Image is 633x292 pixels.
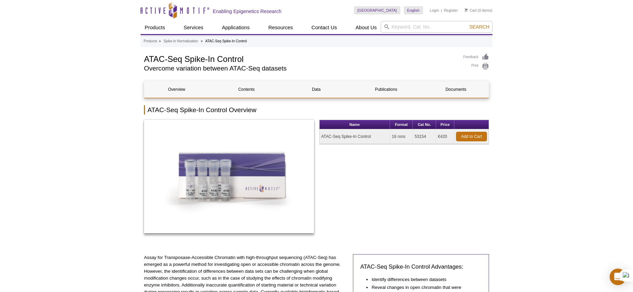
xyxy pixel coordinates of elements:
[201,39,203,43] li: »
[218,21,254,34] a: Applications
[164,38,198,44] a: Spike-In Normalization
[436,129,454,144] td: €420
[465,6,492,14] li: (0 items)
[144,105,489,115] h2: ATAC-Seq Spike-In Control Overview
[144,65,456,72] h2: Overcome variation between ATAC-Seq datasets
[320,129,390,144] td: ATAC-Seq Spike-In Control
[469,24,489,30] span: Search
[390,120,413,129] th: Format
[456,132,487,141] a: Add to Cart
[413,120,436,129] th: Cat No.
[441,6,442,14] li: |
[465,8,468,12] img: Your Cart
[206,39,247,43] li: ATAC-Seq Spike-In Control
[360,263,482,271] h3: ATAC-Seq Spike-In Control Advantages:
[144,38,157,44] a: Products
[144,53,456,64] h1: ATAC-Seq Spike-In Control
[264,21,297,34] a: Resources
[354,6,400,14] a: [GEOGRAPHIC_DATA]
[320,120,390,129] th: Name
[463,53,489,61] a: Feedback
[444,8,458,13] a: Register
[159,39,161,43] li: »
[284,81,348,98] a: Data
[371,276,475,283] li: Identify differences between datasets
[144,81,209,98] a: Overview
[467,24,491,30] button: Search
[307,21,341,34] a: Contact Us
[413,129,436,144] td: 53154
[436,120,454,129] th: Price
[141,21,169,34] a: Products
[381,21,492,33] input: Keyword, Cat. No.
[354,81,419,98] a: Publications
[463,63,489,70] a: Print
[179,21,208,34] a: Services
[610,269,626,285] div: Open Intercom Messenger
[390,129,413,144] td: 16 rxns
[404,6,423,14] a: English
[213,8,281,14] h2: Enabling Epigenetics Research
[430,8,439,13] a: Login
[465,8,477,13] a: Cart
[214,81,279,98] a: Contents
[144,120,314,233] img: ATAC-Seq Spike-In Control
[352,21,381,34] a: About Us
[424,81,488,98] a: Documents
